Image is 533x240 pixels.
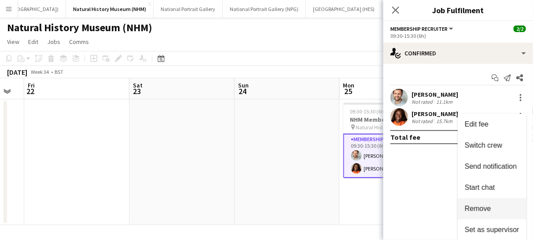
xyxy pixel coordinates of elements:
[458,156,526,177] button: Send notification
[465,205,491,212] span: Remove
[465,184,495,191] span: Start chat
[465,163,517,170] span: Send notification
[465,142,502,149] span: Switch crew
[458,198,526,219] button: Remove
[465,226,519,233] span: Set as supervisor
[458,177,526,198] button: Start chat
[465,120,489,128] span: Edit fee
[458,135,526,156] button: Switch crew
[458,114,526,135] button: Edit fee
